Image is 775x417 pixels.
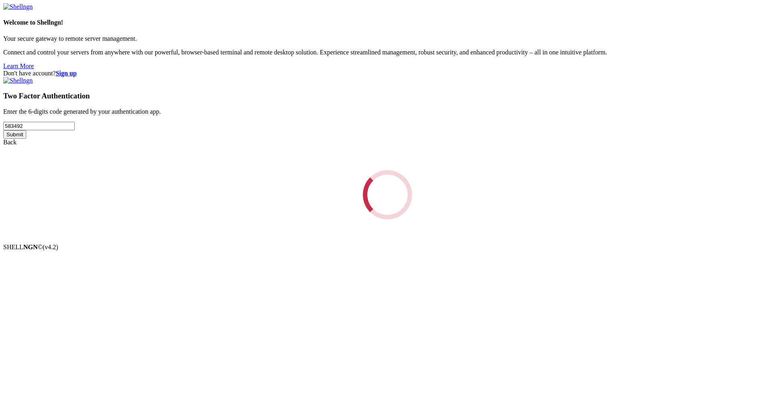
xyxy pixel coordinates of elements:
img: Shellngn [3,3,33,10]
h4: Welcome to Shellngn! [3,19,772,26]
span: SHELL © [3,244,58,250]
a: Learn More [3,63,34,69]
input: Submit [3,130,26,139]
img: Shellngn [3,77,33,84]
span: 4.2.0 [43,244,59,250]
div: Don't have account? [3,70,772,77]
a: Back [3,139,17,146]
input: Two factor code [3,122,75,130]
b: NGN [23,244,38,250]
p: Connect and control your servers from anywhere with our powerful, browser-based terminal and remo... [3,49,772,56]
h3: Two Factor Authentication [3,92,772,100]
p: Your secure gateway to remote server management. [3,35,772,42]
p: Enter the 6-digits code generated by your authentication app. [3,108,772,115]
div: Loading... [356,163,420,227]
a: Sign up [56,70,77,77]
